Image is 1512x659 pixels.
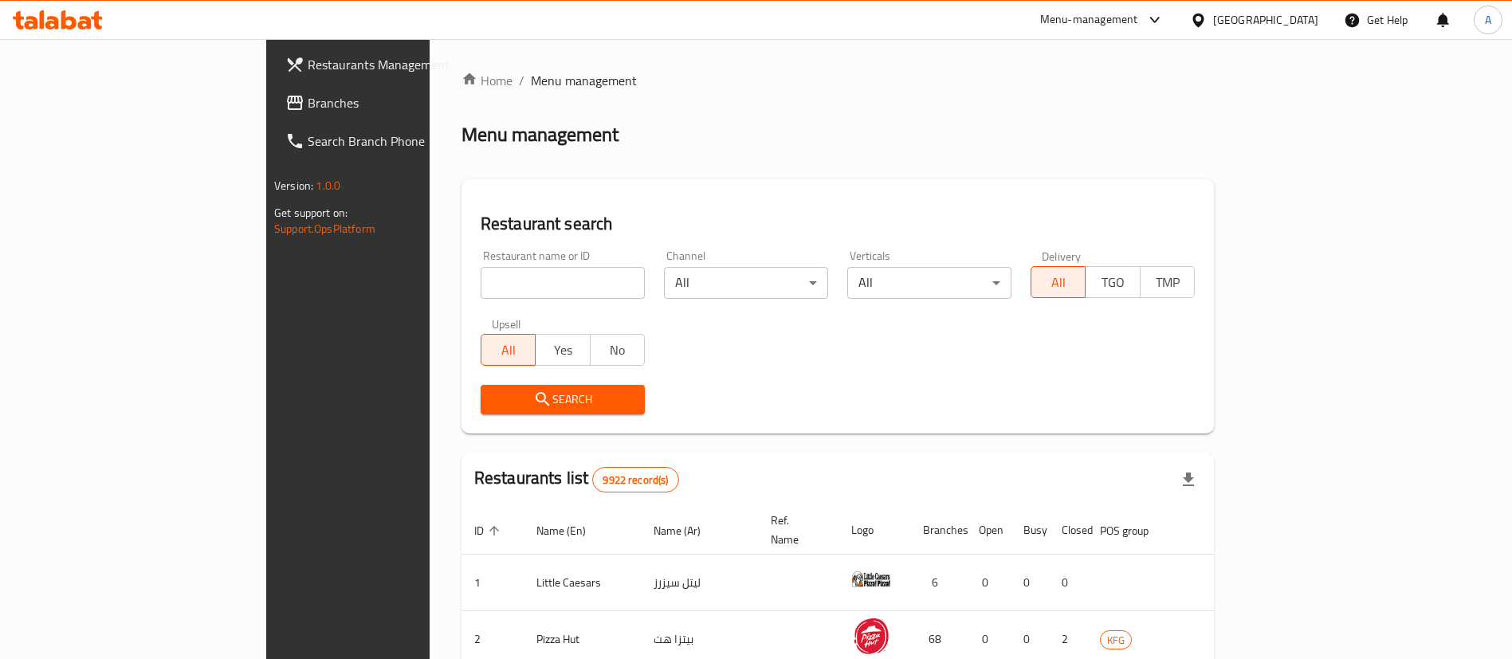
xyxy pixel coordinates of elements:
span: KFG [1101,631,1131,649]
td: ليتل سيزرز [641,555,758,611]
span: 1.0.0 [316,175,340,196]
span: Search [493,390,632,410]
button: Search [481,385,645,414]
div: All [664,267,828,299]
th: Busy [1011,506,1049,555]
td: Little Caesars [524,555,641,611]
span: Branches [308,93,506,112]
span: 9922 record(s) [593,473,677,488]
td: 0 [1049,555,1087,611]
span: Search Branch Phone [308,131,506,151]
th: Branches [910,506,966,555]
button: All [481,334,536,366]
a: Branches [273,84,519,122]
div: Total records count [592,467,678,492]
span: TMP [1147,271,1188,294]
span: Version: [274,175,313,196]
span: Name (Ar) [654,521,721,540]
span: TGO [1092,271,1133,294]
button: No [590,334,645,366]
span: No [597,339,638,362]
th: Closed [1049,506,1087,555]
td: 6 [910,555,966,611]
span: Restaurants Management [308,55,506,74]
span: Get support on: [274,202,348,223]
h2: Restaurant search [481,212,1195,236]
span: ID [474,521,505,540]
button: All [1031,266,1086,298]
th: Logo [838,506,910,555]
div: All [847,267,1011,299]
label: Upsell [492,318,521,329]
span: A [1485,11,1491,29]
span: All [1038,271,1079,294]
span: POS group [1100,521,1169,540]
span: All [488,339,529,362]
a: Restaurants Management [273,45,519,84]
a: Search Branch Phone [273,122,519,160]
input: Search for restaurant name or ID.. [481,267,645,299]
div: Menu-management [1040,10,1138,29]
img: Pizza Hut [851,616,891,656]
span: Menu management [531,71,637,90]
div: [GEOGRAPHIC_DATA] [1213,11,1318,29]
nav: breadcrumb [461,71,1214,90]
span: Ref. Name [771,511,819,549]
a: Support.OpsPlatform [274,218,375,239]
button: Yes [535,334,590,366]
img: Little Caesars [851,559,891,599]
label: Delivery [1042,250,1082,261]
h2: Restaurants list [474,466,679,492]
li: / [519,71,524,90]
h2: Menu management [461,122,619,147]
button: TMP [1140,266,1195,298]
th: Open [966,506,1011,555]
div: Export file [1169,461,1208,499]
td: 0 [966,555,1011,611]
td: 0 [1011,555,1049,611]
span: Name (En) [536,521,607,540]
span: Yes [542,339,583,362]
button: TGO [1085,266,1140,298]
